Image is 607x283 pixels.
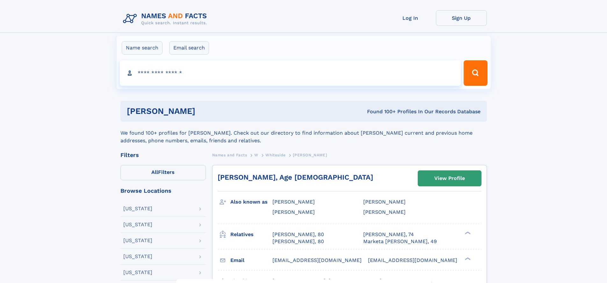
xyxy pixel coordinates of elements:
[265,153,285,157] span: Whiteside
[272,238,324,245] a: [PERSON_NAME], 80
[127,107,281,115] h1: [PERSON_NAME]
[281,108,481,115] div: Found 100+ Profiles In Our Records Database
[123,206,152,211] div: [US_STATE]
[265,151,285,159] a: Whiteside
[363,231,414,238] a: [PERSON_NAME], 74
[272,231,324,238] a: [PERSON_NAME], 80
[272,199,315,205] span: [PERSON_NAME]
[464,60,487,86] button: Search Button
[123,254,152,259] div: [US_STATE]
[120,10,212,27] img: Logo Names and Facts
[120,60,461,86] input: search input
[272,257,362,263] span: [EMAIL_ADDRESS][DOMAIN_NAME]
[230,197,272,207] h3: Also known as
[272,209,315,215] span: [PERSON_NAME]
[254,151,258,159] a: W
[385,10,436,26] a: Log In
[254,153,258,157] span: W
[169,41,209,55] label: Email search
[363,199,406,205] span: [PERSON_NAME]
[463,257,471,261] div: ❯
[434,171,465,186] div: View Profile
[212,151,247,159] a: Names and Facts
[293,153,327,157] span: [PERSON_NAME]
[218,173,373,181] a: [PERSON_NAME], Age [DEMOGRAPHIC_DATA]
[120,122,487,145] div: We found 100+ profiles for [PERSON_NAME]. Check out our directory to find information about [PERS...
[123,238,152,243] div: [US_STATE]
[363,238,437,245] a: Marketa [PERSON_NAME], 49
[230,229,272,240] h3: Relatives
[363,209,406,215] span: [PERSON_NAME]
[120,188,206,194] div: Browse Locations
[122,41,163,55] label: Name search
[120,152,206,158] div: Filters
[151,169,158,175] span: All
[120,165,206,180] label: Filters
[418,171,481,186] a: View Profile
[436,10,487,26] a: Sign Up
[463,231,471,235] div: ❯
[368,257,457,263] span: [EMAIL_ADDRESS][DOMAIN_NAME]
[123,270,152,275] div: [US_STATE]
[123,222,152,227] div: [US_STATE]
[230,255,272,266] h3: Email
